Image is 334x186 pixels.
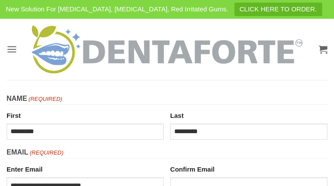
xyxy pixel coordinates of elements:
a: Menu [7,38,17,60]
label: Confirm Email [170,162,327,175]
span: (Required) [28,95,62,104]
label: First [7,108,164,121]
label: Enter Email [7,162,164,175]
label: Last [170,108,327,121]
a: CLICK HERE TO ORDER. [234,3,322,16]
legend: Name [7,93,327,105]
a: View cart [319,40,327,59]
span: (Required) [29,148,63,158]
legend: Email [7,147,327,158]
img: DENTAFORTE™ [32,25,303,73]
